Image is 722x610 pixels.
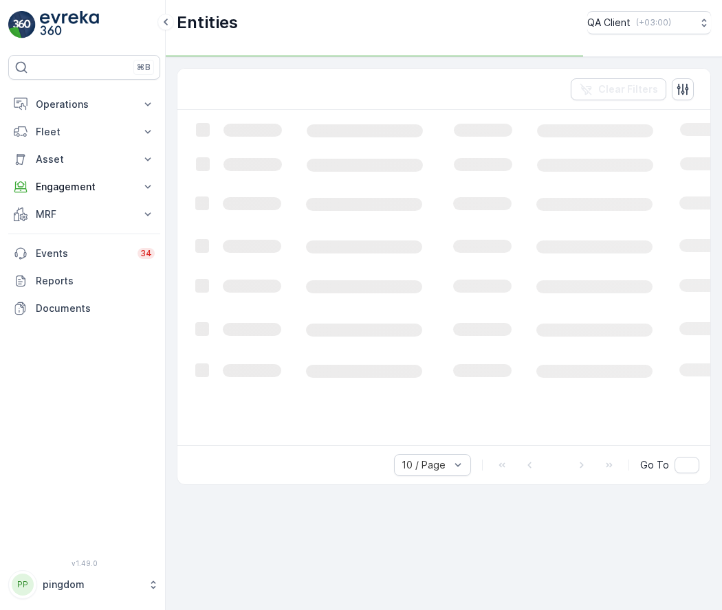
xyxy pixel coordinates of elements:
[8,91,160,118] button: Operations
[571,78,666,100] button: Clear Filters
[36,247,129,260] p: Events
[36,152,133,166] p: Asset
[636,17,671,28] p: ( +03:00 )
[40,11,99,38] img: logo_light-DOdMpM7g.png
[8,118,160,146] button: Fleet
[177,12,238,34] p: Entities
[36,98,133,111] p: Operations
[36,180,133,194] p: Engagement
[43,578,141,591] p: pingdom
[8,11,36,38] img: logo
[8,240,160,267] a: Events34
[12,574,34,596] div: PP
[36,125,133,139] p: Fleet
[140,248,152,259] p: 34
[36,207,133,221] p: MRF
[8,173,160,201] button: Engagement
[587,11,711,34] button: QA Client(+03:00)
[8,146,160,173] button: Asset
[8,570,160,599] button: PPpingdom
[8,559,160,567] span: v 1.49.0
[587,16,631,30] p: QA Client
[8,267,160,295] a: Reports
[8,201,160,228] button: MRF
[640,458,669,472] span: Go To
[598,82,658,96] p: Clear Filters
[137,62,151,73] p: ⌘B
[8,295,160,322] a: Documents
[36,274,155,288] p: Reports
[36,302,155,315] p: Documents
